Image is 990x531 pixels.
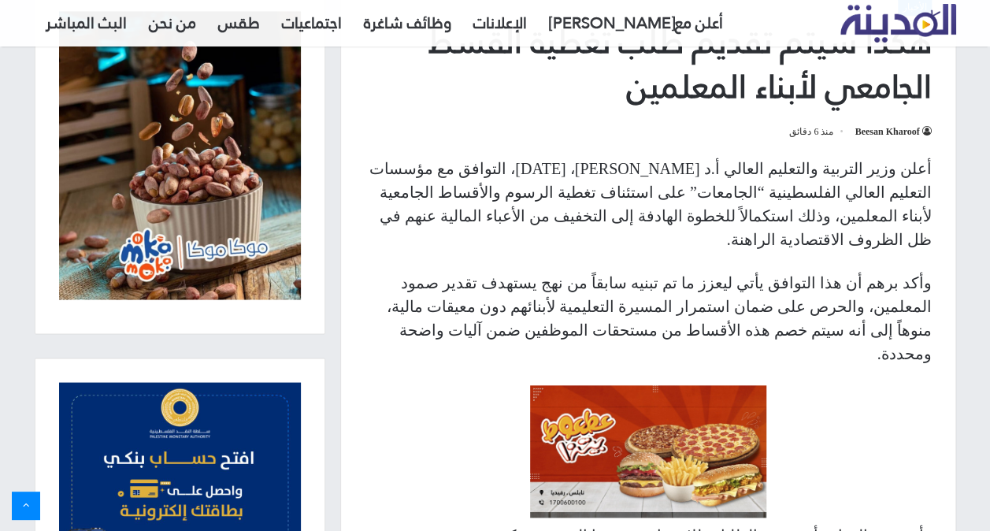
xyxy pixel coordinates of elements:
img: تلفزيون المدينة [840,4,956,43]
a: تلفزيون المدينة [840,5,956,43]
p: وأكد برهم أن هذا التوافق يأتي ليعزز ما تم تبنيه سابقاً من نهج يستهدف تقدير صمود المعلمين، والحرص ... [365,271,932,366]
a: Beesan Kharoof [855,126,931,137]
p: أعلن وزير التربية والتعليم العالي أ.د [PERSON_NAME]، [DATE]، التوافق مع مؤسسات التعليم العالي الف... [365,157,932,251]
span: منذ 6 دقائق [789,122,845,141]
h1: هكذا سيتم تقديم طلب تغطية القسط الجامعي لأبناء المعلمين [365,20,932,110]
